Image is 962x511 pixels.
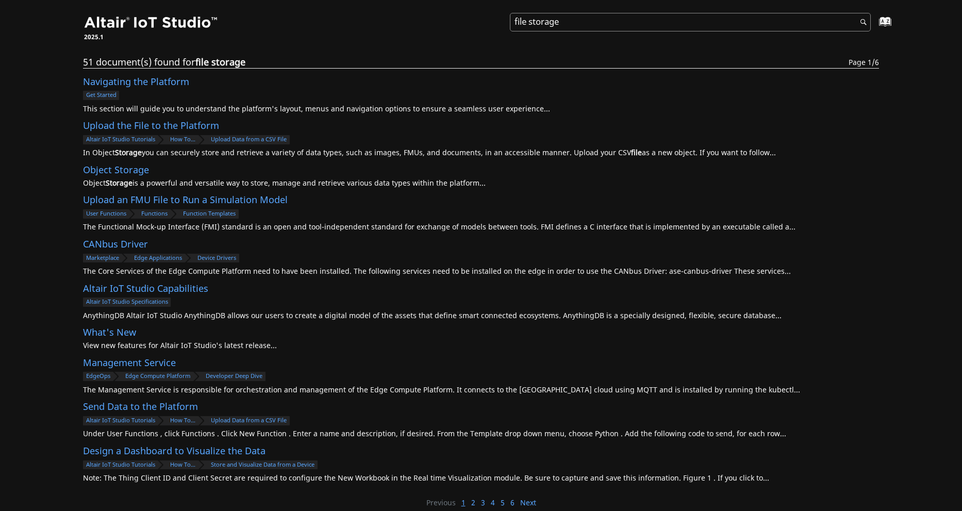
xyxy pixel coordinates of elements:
div: 51 document(s) found for [83,58,849,68]
div: In Object you can securely store and retrieve a variety of data types, such as images, FMUs, and ... [83,148,875,158]
a: Go to index terms page [863,21,886,32]
a: CANbus Driver [83,238,148,252]
a: How To... [168,416,198,425]
div: Object is a powerful and versatile way to store, manage and retrieve various data types within th... [83,178,875,189]
a: What's New [83,326,136,340]
p: 2025.1 [84,32,219,42]
div: Note: The Thing Client ID and Client Secret are required to configure the New Workbook in the Rea... [83,473,875,484]
div: Under User Functions , click Functions . Click New Function . Enter a name and description, if de... [83,429,875,439]
div: View new features for Altair IoT Studio's latest release... [83,341,875,351]
a: Altair IoT Studio Tutorials [83,135,158,144]
div: Page 1/6 [849,58,879,68]
a: User Functions [83,209,129,219]
a: Edge Compute Platform [123,372,193,381]
a: 3 [478,496,488,511]
a: Edge Applications [131,254,185,263]
a: Navigating the Platform [83,75,189,89]
span: file storage [195,56,245,70]
a: Upload the File to the Platform [83,119,219,133]
a: Developer Deep Dive [203,372,266,381]
a: Object Storage [83,163,149,177]
button: Search [847,13,875,33]
div: This section will guide you to understand the platform's layout, menus and navigation options to ... [83,104,875,114]
a: Send Data to the Platform [83,400,198,414]
span: Storage [115,147,142,158]
a: 1 [458,496,469,511]
a: Functions [139,209,171,219]
a: Altair IoT Studio Tutorials [83,460,158,470]
a: Upload Data from a CSV File [208,135,290,144]
a: Marketplace [83,254,122,263]
a: 2 [468,496,478,511]
div: The Functional Mock-up Interface (FMI) standard is an open and tool-independent standard for exch... [83,222,875,233]
a: Store and Visualize Data from a Device [208,460,318,470]
div: The Core Services of the Edge Compute Platform need to have been installed. The following service... [83,267,875,277]
a: Get Started [83,91,119,100]
span: Storage [106,178,132,189]
div: AnythingDB Altair IoT Studio AnythingDB allows our users to create a digital model of the assets ... [83,311,875,321]
a: Function Templates [180,209,239,219]
a: Management Service [83,356,176,370]
a: 5 [497,496,508,511]
a: How To... [168,460,198,470]
a: Device Drivers [195,254,239,263]
span: file [631,147,642,158]
a: EdgeOps [83,372,113,381]
a: Upload an FMU File to Run a Simulation Model [83,193,288,207]
a: Altair IoT Studio Specifications [83,298,171,307]
input: Search query [510,13,871,31]
a: Altair IoT Studio Tutorials [83,416,158,425]
a: How To... [168,135,198,144]
a: 6 [507,496,518,511]
a: Altair IoT Studio Capabilities [83,282,208,296]
img: Altair IoT Studio [84,15,219,31]
a: Next [517,496,539,511]
a: 4 [488,496,498,511]
a: Upload Data from a CSV File [208,416,290,425]
div: The Management Service is responsible for orchestration and management of the Edge Compute Platfo... [83,385,875,395]
a: Design a Dashboard to Visualize the Data [83,444,266,458]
